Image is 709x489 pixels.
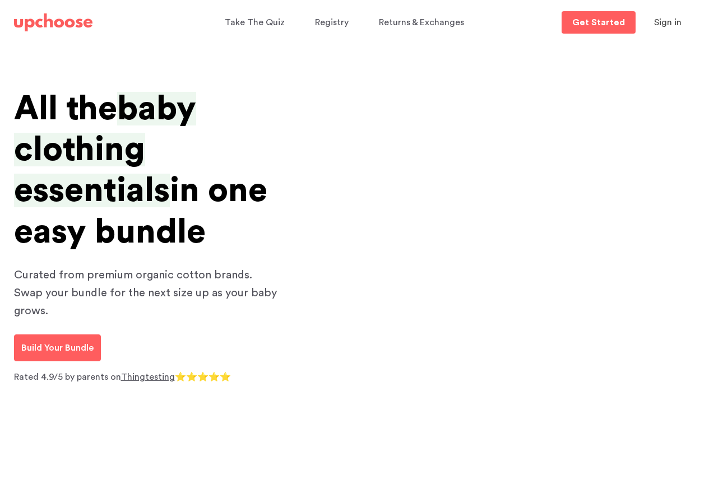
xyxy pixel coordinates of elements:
[225,12,288,34] a: Take The Quiz
[14,92,117,125] span: All the
[14,92,196,207] span: baby clothing essentials
[121,372,175,381] a: Thingtesting
[379,18,464,27] span: Returns & Exchanges
[14,174,267,248] span: in one easy bundle
[14,11,92,34] a: UpChoose
[21,341,94,355] p: Build Your Bundle
[654,18,682,27] span: Sign in
[572,18,625,27] p: Get Started
[14,372,121,381] span: Rated 4.9/5 by parents on
[562,11,636,34] a: Get Started
[225,18,285,27] span: Take The Quiz
[379,12,467,34] a: Returns & Exchanges
[315,18,349,27] span: Registry
[315,12,352,34] a: Registry
[14,13,92,31] img: UpChoose
[640,11,696,34] button: Sign in
[175,372,231,381] span: ⭐⭐⭐⭐⭐
[14,266,283,320] p: Curated from premium organic cotton brands. Swap your bundle for the next size up as your baby gr...
[14,334,101,361] a: Build Your Bundle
